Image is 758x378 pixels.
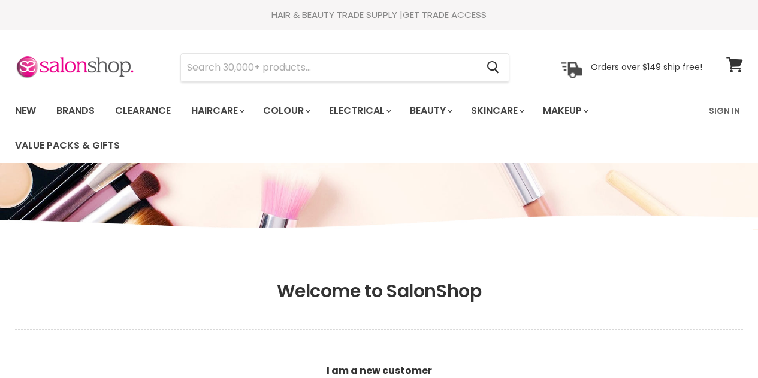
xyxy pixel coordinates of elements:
[6,93,702,163] ul: Main menu
[698,322,746,366] iframe: Gorgias live chat messenger
[403,8,487,21] a: GET TRADE ACCESS
[477,54,509,81] button: Search
[320,98,398,123] a: Electrical
[6,98,45,123] a: New
[254,98,318,123] a: Colour
[6,133,129,158] a: Value Packs & Gifts
[47,98,104,123] a: Brands
[462,98,531,123] a: Skincare
[702,98,747,123] a: Sign In
[15,280,743,302] h1: Welcome to SalonShop
[591,62,702,72] p: Orders over $149 ship free!
[106,98,180,123] a: Clearance
[182,98,252,123] a: Haircare
[327,364,432,377] b: I am a new customer
[534,98,596,123] a: Makeup
[181,54,477,81] input: Search
[180,53,509,82] form: Product
[401,98,460,123] a: Beauty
